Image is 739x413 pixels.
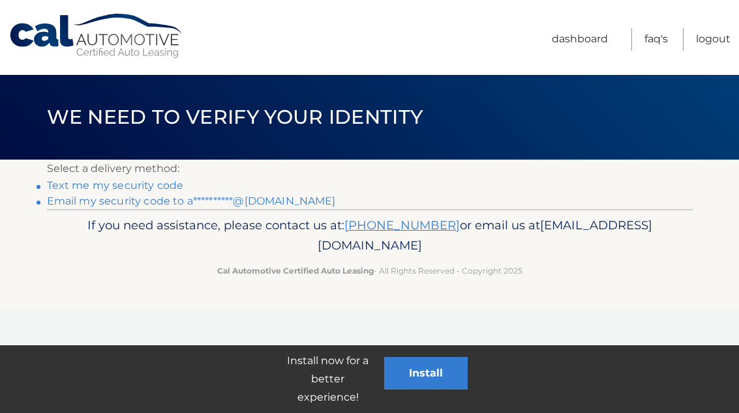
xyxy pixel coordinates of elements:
a: FAQ's [644,28,668,51]
a: Text me my security code [47,179,184,192]
p: If you need assistance, please contact us at: or email us at [55,215,684,257]
p: - All Rights Reserved - Copyright 2025 [55,264,684,278]
a: Email my security code to a**********@[DOMAIN_NAME] [47,195,336,207]
span: We need to verify your identity [47,105,423,129]
a: Dashboard [552,28,608,51]
a: [PHONE_NUMBER] [344,218,460,233]
button: Install [384,357,468,390]
p: Install now for a better experience! [272,352,384,406]
a: Logout [696,28,731,51]
a: Cal Automotive [8,13,185,59]
strong: Cal Automotive Certified Auto Leasing [217,266,374,276]
p: Select a delivery method: [47,160,693,178]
